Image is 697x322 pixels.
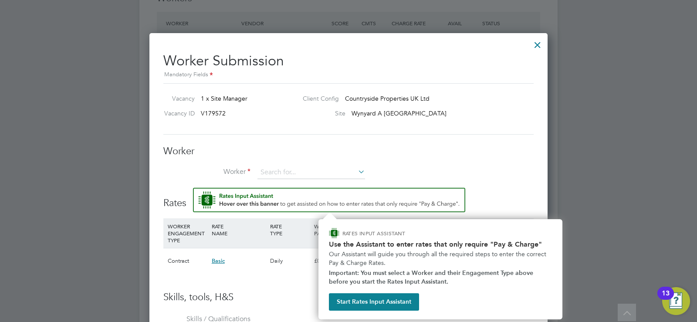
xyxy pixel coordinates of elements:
span: 1 x Site Manager [201,95,247,102]
div: Daily [268,248,312,274]
label: Vacancy ID [160,109,195,117]
div: HOLIDAY PAY [356,218,400,241]
div: Mandatory Fields [163,70,534,80]
h3: Skills, tools, H&S [163,291,534,304]
span: V179572 [201,109,226,117]
label: Site [296,109,345,117]
span: Basic [212,257,225,264]
button: Rate Assistant [193,188,465,212]
label: Client Config [296,95,339,102]
div: AGENCY CHARGE RATE [487,218,531,248]
div: WORKER ENGAGEMENT TYPE [166,218,210,248]
h3: Worker [163,145,534,158]
p: RATES INPUT ASSISTANT [342,230,452,237]
button: Start Rates Input Assistant [329,293,419,311]
div: AGENCY MARKUP [443,218,487,241]
div: WORKER PAY RATE [312,218,356,241]
h3: Rates [163,188,534,210]
div: RATE TYPE [268,218,312,241]
span: Wynyard A [GEOGRAPHIC_DATA] [352,109,447,117]
h2: Worker Submission [163,45,534,80]
label: Worker [163,167,250,176]
h2: Use the Assistant to enter rates that only require "Pay & Charge" [329,240,552,248]
div: How to input Rates that only require Pay & Charge [318,219,562,319]
p: Our Assistant will guide you through all the required steps to enter the correct Pay & Charge Rates. [329,250,552,267]
span: Countryside Properties UK Ltd [345,95,430,102]
div: 13 [662,293,670,305]
div: £0.00 [312,248,356,274]
div: RATE NAME [210,218,268,241]
button: Open Resource Center, 13 new notifications [662,287,690,315]
input: Search for... [257,166,365,179]
div: EMPLOYER COST [400,218,444,241]
img: ENGAGE Assistant Icon [329,228,339,238]
label: Vacancy [160,95,195,102]
strong: Important: You must select a Worker and their Engagement Type above before you start the Rates In... [329,269,535,285]
div: Contract [166,248,210,274]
